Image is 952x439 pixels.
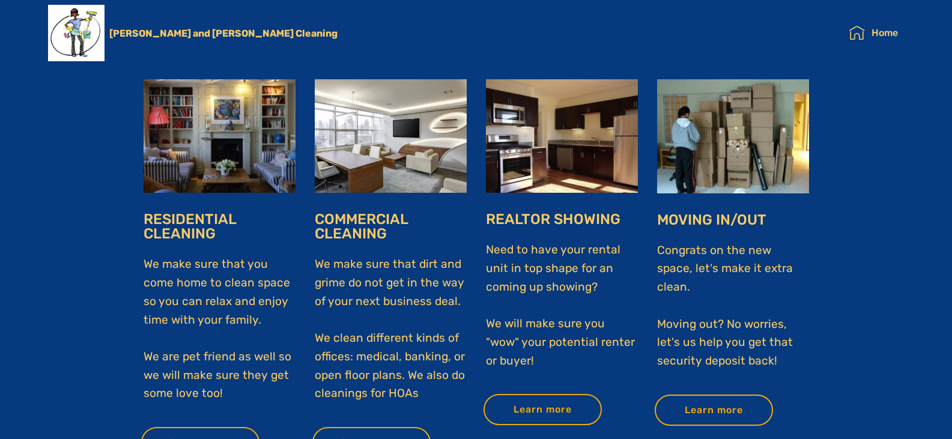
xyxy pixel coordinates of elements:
[486,193,638,226] h4: REALTOR SHOWING
[486,226,638,370] p: Need to have your rental unit in top shape for an coming up showing? We will make sure you "wow" ...
[315,241,467,403] p: We make sure that dirt and grime do not get in the way of your next business deal. We clean diffe...
[144,241,296,403] p: We make sure that you come home to clean space so you can relax and enjoy time with your family. ...
[657,227,809,371] p: Congrats on the new space, let's make it extra clean. Moving out? No worries, let's us help you g...
[144,79,296,193] img: Mobirise
[315,79,467,193] img: Mobirise
[849,22,897,44] a: Home
[657,193,809,227] h4: MOVING IN/OUT
[48,5,105,61] img: Mobirise
[315,193,467,241] h4: COMMERCIAL CLEANING
[655,395,773,426] a: Learn more
[486,79,638,193] img: Mobirise
[657,79,809,193] img: Mobirise
[484,394,602,425] a: Learn more
[144,193,296,241] h4: RESIDENTIAL CLEANING
[109,28,357,39] a: [PERSON_NAME] and [PERSON_NAME] Cleaning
